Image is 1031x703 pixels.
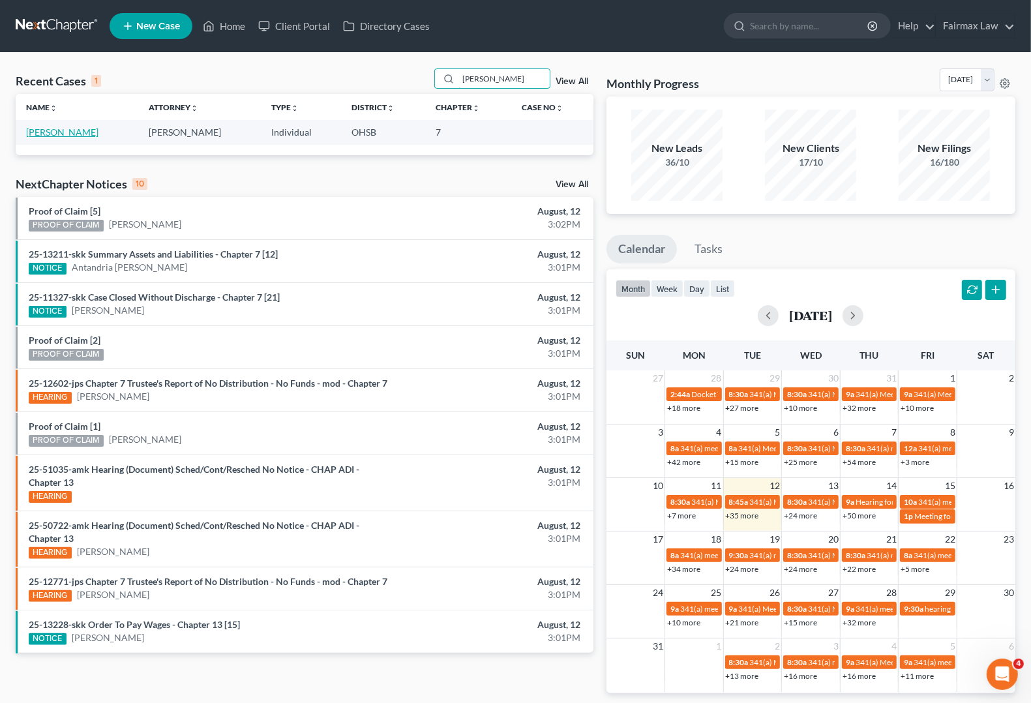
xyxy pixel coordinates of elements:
[901,671,934,681] a: +11 more
[29,248,278,260] a: 25-13211-skk Summary Assets and Liabilities - Chapter 7 [12]
[904,497,917,507] span: 10a
[784,671,817,681] a: +16 more
[405,304,580,317] div: 3:01PM
[26,127,98,138] a: [PERSON_NAME]
[405,291,580,304] div: August, 12
[904,389,912,399] span: 9a
[827,585,840,601] span: 27
[405,433,580,446] div: 3:01PM
[29,590,72,602] div: HEARING
[726,403,759,413] a: +27 more
[132,178,147,190] div: 10
[651,370,665,386] span: 27
[890,638,898,654] span: 4
[904,511,913,521] span: 1p
[425,120,511,144] td: 7
[436,102,480,112] a: Chapterunfold_more
[899,141,990,156] div: New Filings
[405,261,580,274] div: 3:01PM
[846,497,854,507] span: 9a
[987,659,1018,690] iframe: Intercom live chat
[683,350,706,361] span: Mon
[405,519,580,532] div: August, 12
[405,334,580,347] div: August, 12
[787,443,807,453] span: 8:30a
[651,531,665,547] span: 17
[843,403,876,413] a: +32 more
[843,511,876,520] a: +50 more
[843,564,876,574] a: +22 more
[715,638,723,654] span: 1
[944,585,957,601] span: 29
[901,403,934,413] a: +10 more
[899,156,990,169] div: 16/180
[405,218,580,231] div: 3:02PM
[680,604,806,614] span: 341(a) meeting for [PERSON_NAME]
[901,457,929,467] a: +3 more
[843,618,876,627] a: +32 more
[405,588,580,601] div: 3:01PM
[885,585,898,601] span: 28
[726,457,759,467] a: +15 more
[750,389,876,399] span: 341(a) Meeting for [PERSON_NAME]
[29,547,72,559] div: HEARING
[787,657,807,667] span: 8:30a
[670,604,679,614] span: 9a
[729,657,749,667] span: 8:30a
[405,463,580,476] div: August, 12
[405,575,580,588] div: August, 12
[136,22,180,31] span: New Case
[904,550,912,560] span: 8a
[808,604,934,614] span: 341(a) Meeting for [PERSON_NAME]
[784,403,817,413] a: +10 more
[77,390,149,403] a: [PERSON_NAME]
[768,585,781,601] span: 26
[29,633,67,645] div: NOTICE
[271,102,299,112] a: Typeunfold_more
[827,478,840,494] span: 13
[29,619,240,630] a: 25-13228-skk Order To Pay Wages - Chapter 13 [15]
[149,102,198,112] a: Attorneyunfold_more
[860,350,879,361] span: Thu
[901,564,929,574] a: +5 more
[921,350,934,361] span: Fri
[1008,638,1015,654] span: 6
[29,435,104,447] div: PROOF OF CLAIM
[726,511,759,520] a: +35 more
[710,531,723,547] span: 18
[787,497,807,507] span: 8:30a
[405,631,580,644] div: 3:01PM
[715,425,723,440] span: 4
[726,671,759,681] a: +13 more
[765,141,856,156] div: New Clients
[904,604,923,614] span: 9:30a
[925,604,1025,614] span: hearing for [PERSON_NAME]
[808,389,934,399] span: 341(a) Meeting for [PERSON_NAME]
[890,425,898,440] span: 7
[657,425,665,440] span: 3
[670,550,679,560] span: 8a
[808,550,934,560] span: 341(a) Meeting for [PERSON_NAME]
[808,657,934,667] span: 341(a) meeting for [PERSON_NAME]
[827,370,840,386] span: 30
[50,104,57,112] i: unfold_more
[72,304,144,317] a: [PERSON_NAME]
[789,308,832,322] h2: [DATE]
[867,443,993,453] span: 341(a) meeting for [PERSON_NAME]
[405,377,580,390] div: August, 12
[556,180,588,189] a: View All
[949,370,957,386] span: 1
[729,550,749,560] span: 9:30a
[729,389,749,399] span: 8:30a
[856,604,981,614] span: 341(a) meeting for [PERSON_NAME]
[710,478,723,494] span: 11
[936,14,1015,38] a: Fairmax Law
[109,433,181,446] a: [PERSON_NAME]
[750,657,876,667] span: 341(a) Meeting for [PERSON_NAME]
[750,14,869,38] input: Search by name...
[768,531,781,547] span: 19
[773,425,781,440] span: 5
[726,564,759,574] a: +24 more
[387,104,395,112] i: unfold_more
[472,104,480,112] i: unfold_more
